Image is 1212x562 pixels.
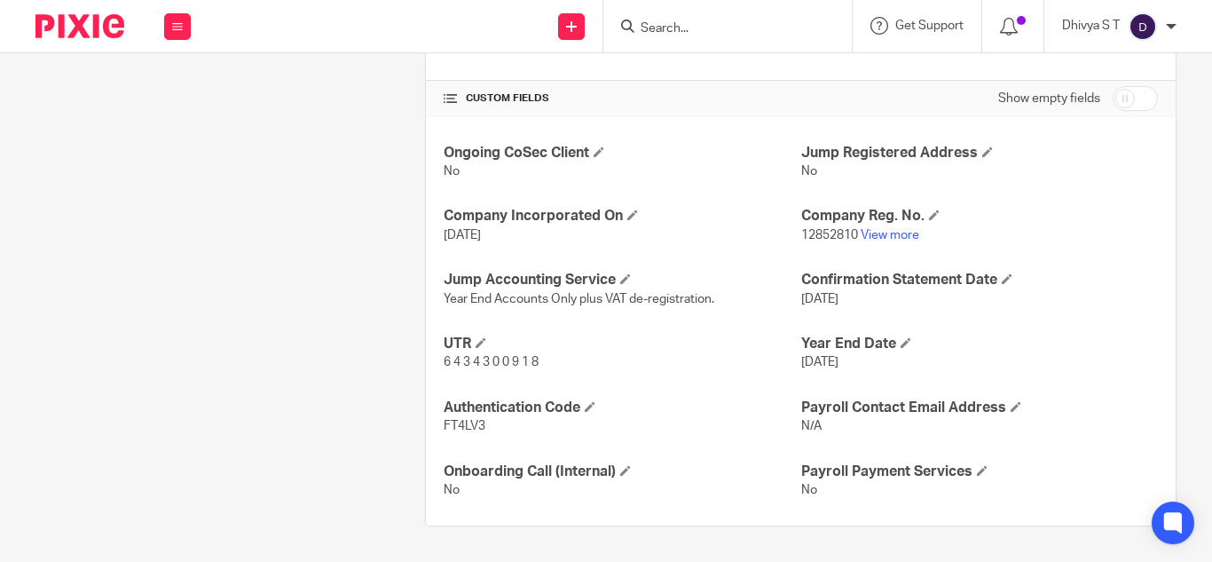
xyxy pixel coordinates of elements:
span: [DATE] [444,229,481,241]
span: N/A [801,420,822,432]
p: Dhivya S T [1062,17,1120,35]
span: Year End Accounts Only plus VAT de-registration. [444,293,714,305]
img: svg%3E [1129,12,1157,41]
span: No [444,165,460,178]
h4: Year End Date [801,335,1158,353]
span: 12852810 [801,229,858,241]
a: View more [861,229,919,241]
h4: CUSTOM FIELDS [444,91,800,106]
span: 6 4 3 4 3 0 0 9 1 8 [444,356,539,368]
h4: Payroll Contact Email Address [801,399,1158,417]
input: Search [639,21,799,37]
h4: UTR [444,335,800,353]
span: No [801,165,817,178]
span: FT4LV3 [444,420,485,432]
h4: Onboarding Call (Internal) [444,463,800,481]
span: [DATE] [801,293,838,305]
h4: Jump Accounting Service [444,271,800,289]
span: No [444,484,460,496]
img: Pixie [35,14,124,38]
h4: Authentication Code [444,399,800,417]
h4: Payroll Payment Services [801,463,1158,481]
label: Show empty fields [998,90,1100,107]
h4: Company Incorporated On [444,207,800,226]
span: No [801,484,817,496]
span: [DATE] [801,356,838,368]
h4: Confirmation Statement Date [801,271,1158,289]
h4: Jump Registered Address [801,144,1158,162]
span: Get Support [895,20,964,32]
h4: Ongoing CoSec Client [444,144,800,162]
h4: Company Reg. No. [801,207,1158,226]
